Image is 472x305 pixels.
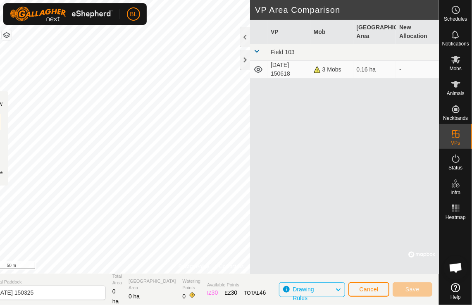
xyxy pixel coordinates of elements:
a: Privacy Policy [179,263,210,270]
div: EZ [224,288,237,297]
span: Status [448,165,462,170]
span: 0 ha [112,288,119,305]
button: Map Layers [2,30,12,40]
a: Contact Us [219,263,244,270]
span: Mobs [450,66,462,71]
span: Drawing Rules [293,286,314,301]
span: BL [130,10,137,19]
span: [GEOGRAPHIC_DATA] Area [129,278,176,291]
h2: VP Area Comparison [255,5,439,15]
span: Infra [451,190,460,195]
span: Neckbands [443,116,468,121]
span: Save [405,286,420,293]
span: 0 [183,293,186,300]
a: Help [439,280,472,303]
div: 3 Mobs [314,65,350,74]
span: 46 [260,289,266,296]
td: - [396,61,439,79]
th: VP [267,20,310,44]
td: [DATE] 150618 [267,61,310,79]
th: New Allocation [396,20,439,44]
button: Save [393,282,432,297]
span: Cancel [359,286,379,293]
span: Available Points [207,281,266,288]
span: Notifications [442,41,469,46]
div: Open chat [443,255,468,280]
th: Mob [310,20,353,44]
th: [GEOGRAPHIC_DATA] Area [353,20,396,44]
span: 30 [212,289,218,296]
span: Total Area [112,273,122,286]
span: Field 103 [271,49,295,55]
td: 0.16 ha [353,61,396,79]
span: Animals [447,91,465,96]
span: Watering Points [183,278,201,291]
span: Schedules [444,17,467,21]
span: Help [451,295,461,300]
div: TOTAL [244,288,266,297]
span: VPs [451,141,460,145]
div: IZ [207,288,218,297]
span: Heatmap [446,215,466,220]
span: 30 [231,289,238,296]
span: 0 ha [129,293,140,300]
button: Cancel [348,282,389,297]
img: Gallagher Logo [10,7,113,21]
